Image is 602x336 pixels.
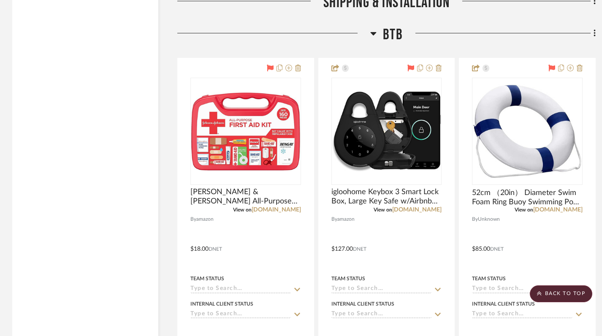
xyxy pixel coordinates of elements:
span: 52cm （20in） Diameter Swim Foam Ring Buoy Swimming Pool Safety Life Preserver W/Nylon Cover Kid Ch... [472,187,583,207]
span: amazon [337,215,355,223]
a: [DOMAIN_NAME] [252,207,301,213]
a: [DOMAIN_NAME] [533,207,583,213]
span: View on [515,207,533,212]
input: Type to Search… [472,311,572,319]
span: amazon [196,215,214,223]
img: igloohome Keybox 3 Smart Lock Box, Large Key Safe w/Airbnb Sync (iOS/Android) – Remotely Generate... [332,91,441,171]
input: Type to Search… [331,285,432,293]
span: igloohome Keybox 3 Smart Lock Box, Large Key Safe w/Airbnb Sync (iOS/Android) – Remotely Generate... [331,187,442,206]
input: Type to Search… [472,285,572,293]
span: View on [233,207,252,212]
img: 52cm （20in） Diameter Swim Foam Ring Buoy Swimming Pool Safety Life Preserver W/Nylon Cover Kid Ch... [473,84,582,178]
a: [DOMAIN_NAME] [392,207,442,213]
input: Type to Search… [331,311,432,319]
span: By [472,215,478,223]
span: View on [374,207,392,212]
span: By [331,215,337,223]
div: Internal Client Status [190,300,253,308]
div: 0 [332,78,442,184]
div: Internal Client Status [331,300,394,308]
input: Type to Search… [190,311,291,319]
div: Team Status [472,275,506,282]
div: Team Status [331,275,365,282]
img: Johnson & Johnson All-Purpose Portable Compact First Aid Kit for Minor Cuts, Scrapes, Sprains & B... [191,92,300,171]
div: Team Status [190,275,224,282]
input: Type to Search… [190,285,291,293]
span: [PERSON_NAME] & [PERSON_NAME] All-Purpose Portable Compact First Aid Kit for Minor Cuts, Scrapes,... [190,187,301,206]
scroll-to-top-button: BACK TO TOP [530,285,592,302]
div: Internal Client Status [472,300,535,308]
span: Unknown [478,215,500,223]
span: By [190,215,196,223]
span: BTB [383,26,403,44]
